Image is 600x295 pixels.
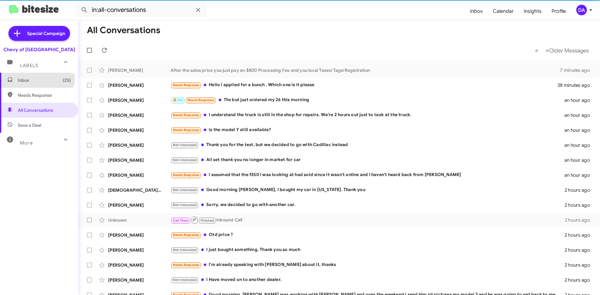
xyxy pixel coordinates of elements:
[173,203,197,207] span: Not-Interested
[108,82,171,88] div: [PERSON_NAME]
[108,112,171,118] div: [PERSON_NAME]
[173,83,199,87] span: Needs Response
[173,158,197,162] span: Not-Interested
[171,96,564,104] div: Thx but just ordered my 26 this morning
[564,112,595,118] div: an hour ago
[18,107,53,113] span: All Conversations
[173,219,189,223] span: Call Them
[535,47,538,54] span: «
[564,127,595,133] div: an hour ago
[20,140,33,146] span: More
[564,97,595,103] div: an hour ago
[187,98,214,102] span: Needs Response
[546,47,549,54] span: »
[108,217,171,223] div: Unknown
[63,77,71,83] span: (25)
[565,217,595,223] div: 2 hours ago
[108,67,171,73] div: [PERSON_NAME]
[108,187,171,193] div: [DEMOGRAPHIC_DATA][PERSON_NAME]
[108,97,171,103] div: [PERSON_NAME]
[3,47,75,53] div: Chevy of [GEOGRAPHIC_DATA]
[171,141,564,149] div: Thank you for the text, but we decided to go with Cadillac instead
[564,142,595,148] div: an hour ago
[76,2,207,17] input: Search
[171,81,557,89] div: Hello I applied for a bunch . Which one is it please
[20,63,38,68] span: Labels
[173,233,199,237] span: Needs Response
[547,2,571,20] a: Profile
[171,126,564,134] div: Is the model Y still available?
[171,186,565,194] div: Good morning [PERSON_NAME], I bought my car in [US_STATE]. Thank you
[108,277,171,283] div: [PERSON_NAME]
[532,44,592,57] nav: Page navigation example
[171,246,565,253] div: I just bought something. Thank you so much
[171,171,564,179] div: I assumed that the f350 I was looking at had sold since it wasn't online and I haven't heard back...
[108,262,171,268] div: [PERSON_NAME]
[565,187,595,193] div: 2 hours ago
[549,47,589,54] span: Older Messages
[565,247,595,253] div: 2 hours ago
[171,276,565,283] div: I Have moved on to another dealer.
[171,156,564,164] div: All set thank you no longer in market for car
[171,111,564,119] div: I understand the truck is still in the shop for repairs. We're 2 hours out just to look at the tr...
[565,202,595,208] div: 2 hours ago
[108,232,171,238] div: [PERSON_NAME]
[87,25,160,35] h1: All Conversations
[173,128,199,132] span: Needs Response
[565,277,595,283] div: 2 hours ago
[171,201,565,209] div: Sorry, we decided to go with another car.
[171,67,560,73] div: After the sales price you just pay an $800 Processing Fee and you local Taxes/Tags/Registration
[173,98,183,102] span: 🔥 Hot
[542,44,592,57] button: Next
[8,26,70,41] a: Special Campaign
[18,122,41,128] span: Save a Deal
[557,82,595,88] div: 38 minutes ago
[108,157,171,163] div: [PERSON_NAME]
[171,216,565,224] div: Inbound Call
[173,248,197,252] span: Not-Interested
[173,113,199,117] span: Needs Response
[201,219,214,223] span: Finished
[108,247,171,253] div: [PERSON_NAME]
[108,142,171,148] div: [PERSON_NAME]
[564,172,595,178] div: an hour ago
[171,261,565,268] div: I'm already speaking with [PERSON_NAME] about it, thanks
[564,157,595,163] div: an hour ago
[519,2,547,20] a: Insights
[108,202,171,208] div: [PERSON_NAME]
[565,232,595,238] div: 2 hours ago
[108,172,171,178] div: [PERSON_NAME]
[27,30,65,37] span: Special Campaign
[173,263,199,267] span: Needs Response
[173,278,197,282] span: Not-Interested
[576,5,587,15] div: DA
[108,127,171,133] div: [PERSON_NAME]
[18,92,71,98] span: Needs Response
[173,173,199,177] span: Needs Response
[171,231,565,238] div: Otd price ?
[571,5,593,15] button: DA
[173,143,197,147] span: Not-Interested
[173,188,197,192] span: Not-Interested
[565,262,595,268] div: 2 hours ago
[18,77,71,83] span: Inbox
[560,67,595,73] div: 7 minutes ago
[488,2,519,20] a: Calendar
[531,44,542,57] button: Previous
[465,2,488,20] a: Inbox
